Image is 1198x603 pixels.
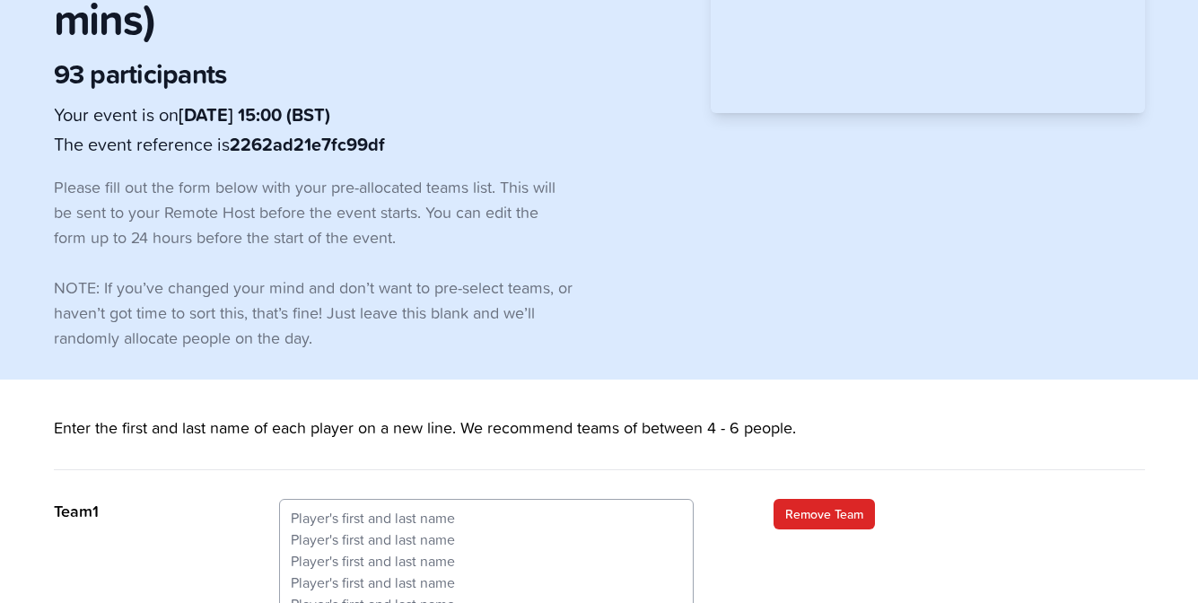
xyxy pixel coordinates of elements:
p: Enter the first and last name of each player on a new line. We recommend teams of between 4 - 6 p... [54,415,1145,470]
b: 2262ad21e7fc99df [230,131,385,158]
p: 93 participants [54,58,574,91]
p: Please fill out the form below with your pre-allocated teams list. This will be sent to your Remo... [54,175,574,250]
span: 1 [92,499,99,523]
a: Remove Team [774,499,875,529]
b: [DATE] 15:00 (BST) [179,101,330,128]
p: Team [54,499,243,524]
p: NOTE: If you’ve changed your mind and don’t want to pre-select teams, or haven’t got time to sort... [54,275,574,351]
p: The event reference is [54,131,574,157]
p: Your event is on [54,101,574,127]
